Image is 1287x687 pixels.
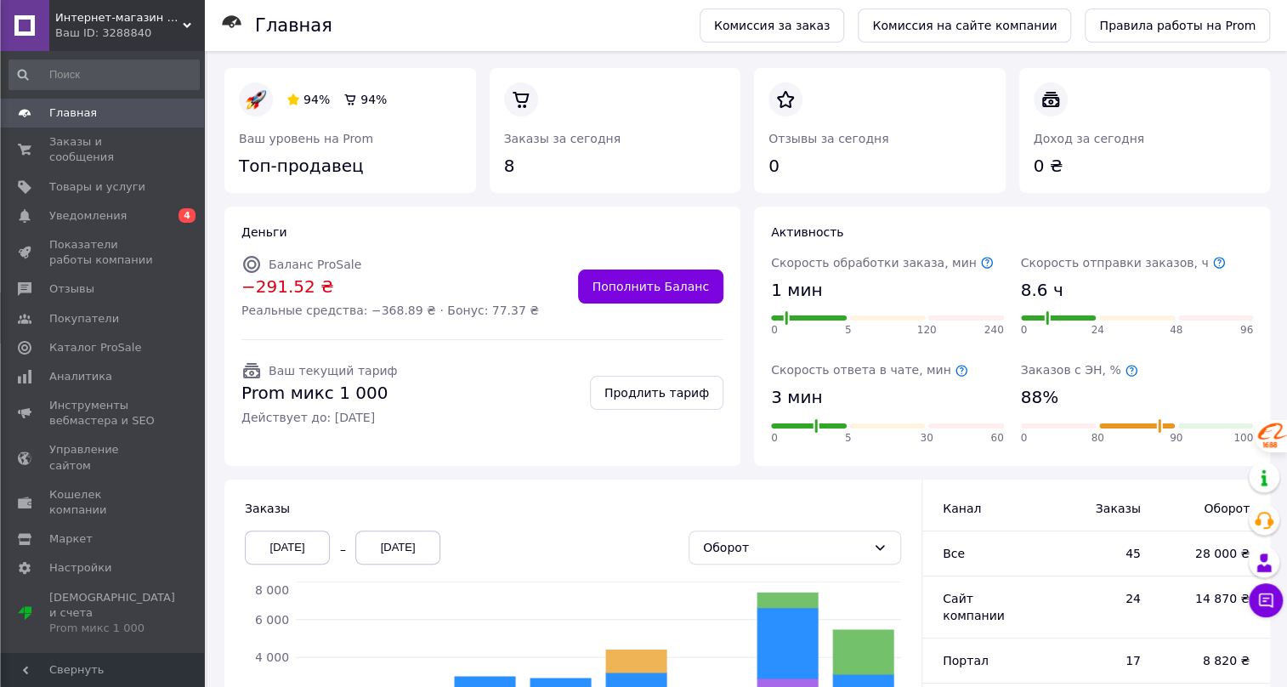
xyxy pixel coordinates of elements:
span: Активность [771,225,843,239]
span: Реальные средства: −368.89 ₴ · Бонус: 77.37 ₴ [241,302,539,319]
div: [DATE] [245,531,330,565]
a: Правила работы на Prom [1085,9,1270,43]
span: Аналитика [49,369,112,384]
div: Ваш ID: 3288840 [55,26,204,41]
span: 5 [845,323,852,338]
span: 3 мин [771,385,822,410]
span: 120 [917,323,937,338]
span: Действует до: [DATE] [241,409,397,426]
span: Баланс ProSale [269,258,361,271]
span: Скорость отправки заказов, ч [1021,256,1226,270]
span: 8 820 ₴ [1175,652,1250,669]
span: Деньги [241,225,286,239]
span: 0 [1021,431,1028,446]
span: Сайт компании [943,592,1005,622]
span: Скорость обработки заказа, мин [771,256,994,270]
input: Поиск [9,60,200,90]
span: Уведомления [49,208,127,224]
a: Продлить тариф [590,376,723,410]
div: Оборот [703,538,866,557]
h1: Главная [255,15,332,36]
span: 60 [990,431,1003,446]
span: 30 [920,431,933,446]
span: Кошелек компании [49,487,157,518]
span: Ваш текущий тариф [269,364,397,378]
span: Заказов с ЭН, % [1021,363,1138,377]
span: 1 мин [771,278,822,303]
span: [DEMOGRAPHIC_DATA] и счета [49,590,175,637]
div: Prom микс 1 000 [49,621,175,636]
span: Скорость ответа в чате, мин [771,363,968,377]
span: Интернет-магазин "Vаріант" [55,10,183,26]
a: Пополнить Баланс [578,270,723,304]
span: 45 [1058,545,1140,562]
span: 88% [1021,385,1058,410]
span: 48 [1170,323,1182,338]
span: 240 [984,323,1004,338]
span: 90 [1170,431,1182,446]
span: −291.52 ₴ [241,275,539,299]
span: Настройки [49,560,111,576]
span: 0 [771,431,778,446]
div: [DATE] [355,531,440,565]
span: 94% [360,93,387,106]
span: 80 [1091,431,1103,446]
span: Каталог ProSale [49,340,141,355]
tspan: 6 000 [255,612,289,626]
span: 17 [1058,652,1140,669]
span: 24 [1091,323,1103,338]
span: 14 870 ₴ [1175,590,1250,607]
span: 96 [1240,323,1253,338]
span: Маркет [49,531,93,547]
span: Заказы [1058,500,1140,517]
tspan: 4 000 [255,650,289,664]
button: Чат с покупателем [1249,583,1283,617]
span: 0 [771,323,778,338]
span: Покупатели [49,311,119,326]
span: 4 [179,208,196,223]
span: Все [943,547,965,560]
span: Товары и услуги [49,179,145,195]
tspan: 8 000 [255,583,289,597]
span: Отзывы [49,281,94,297]
span: Заказы [245,502,290,515]
span: Заказы и сообщения [49,134,157,165]
span: 28 000 ₴ [1175,545,1250,562]
span: Prom микс 1 000 [241,381,397,406]
span: Портал [943,654,989,667]
span: Управление сайтом [49,442,157,473]
span: 94% [303,93,330,106]
span: Оборот [1175,500,1250,517]
span: 8.6 ч [1021,278,1063,303]
a: Комиссия за заказ [700,9,845,43]
span: 0 [1021,323,1028,338]
span: 100 [1233,431,1253,446]
span: Канал [943,502,981,515]
span: Показатели работы компании [49,237,157,268]
span: 24 [1058,590,1140,607]
span: Инструменты вебмастера и SEO [49,398,157,429]
span: Главная [49,105,97,121]
span: 5 [845,431,852,446]
a: Комиссия на сайте компании [858,9,1071,43]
